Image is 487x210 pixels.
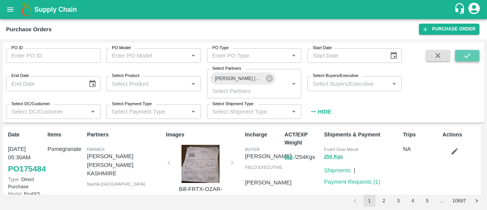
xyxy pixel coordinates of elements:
p: Date [8,131,45,139]
p: Trips [403,131,439,139]
button: 254 Kgs [324,152,343,161]
a: Shipments [324,167,351,173]
input: Enter PO Type [209,51,286,61]
p: FruitXS [8,190,45,197]
div: [PERSON_NAME] [PERSON_NAME], Nashik-9922894131 [210,72,275,85]
p: Shipments & Payment [324,131,400,139]
button: open drawer [2,1,19,18]
span: buyer [245,147,259,152]
input: Select Product [109,79,186,88]
p: Actions [442,131,479,139]
button: Go to page 10697 [450,195,468,207]
div: account of current user [467,2,481,18]
span: Model: [8,191,22,197]
div: … [436,197,448,205]
a: Supply Chain [34,4,454,15]
button: Open [289,51,299,61]
a: Purchase Order [419,24,479,35]
button: Go to page 3 [392,195,404,207]
p: Direct Purchase [8,176,45,190]
button: Open [289,79,299,89]
img: logo [19,2,34,17]
input: Enter PO ID [6,48,100,63]
p: NA [403,145,439,153]
b: Supply Chain [34,6,77,13]
input: Select Shipment Type [209,107,277,117]
p: [DATE] 05:30AM [8,145,45,162]
div: Purchase Orders [6,24,52,34]
div: customer-support [454,3,467,16]
p: ACT/EXP Weight [285,131,321,147]
nav: pagination navigation [348,195,484,207]
strong: Hide [318,109,331,115]
p: [PERSON_NAME] [245,178,291,187]
input: Start Date [307,48,384,63]
button: Choose date [387,48,401,63]
button: Open [389,79,399,89]
button: Go to next page [471,195,483,207]
input: Select Payment Type [109,107,176,117]
a: Payment Requests (1) [324,179,380,185]
button: Go to page 4 [407,195,419,207]
button: Open [188,51,198,61]
input: Select Buyers/Executive [310,79,387,88]
span: Farmer [87,147,105,152]
p: [PERSON_NAME] [PERSON_NAME] KASHMIRE [87,152,163,178]
label: Select Product [112,73,139,79]
label: End Date [11,73,29,79]
button: Open [289,107,299,117]
button: Open [188,79,198,89]
label: Select Shipment Type [212,101,253,107]
button: page 1 [363,195,376,207]
p: Items [48,131,84,139]
button: Open [188,107,198,117]
label: PO Model [112,45,131,51]
p: / 254 Kgs [285,153,321,162]
p: [PERSON_NAME] [245,152,291,160]
label: PO Type [212,45,229,51]
button: Choose date [85,77,100,91]
span: Nashik , [GEOGRAPHIC_DATA] [87,182,145,186]
button: Go to page 2 [378,195,390,207]
span: [PERSON_NAME] [PERSON_NAME], Nashik-9922894131 [210,75,267,83]
label: Select Buyers/Executive [313,73,358,79]
a: PO175484 [8,162,46,176]
span: Type: [8,176,20,182]
div: | [351,163,355,175]
input: Select DC/Customer [8,107,86,117]
input: Select Partners [209,86,277,96]
p: Incharge [245,131,282,139]
input: End Date [6,76,82,91]
button: Open [88,107,98,117]
p: Images [166,131,242,139]
span: FruitX Ozar Mandi [324,147,358,152]
label: Select DC/Customer [11,101,50,107]
label: Select Payment Type [112,101,152,107]
label: PO ID [11,45,23,51]
p: Pomegranate [48,145,84,153]
input: Enter PO Model [109,51,186,61]
label: Start Date [313,45,332,51]
button: 254 [285,153,293,162]
p: Partners [87,131,163,139]
button: Go to page 5 [421,195,433,207]
label: Select Partners [212,66,241,72]
span: field executive [245,165,282,170]
button: Hide [307,105,333,118]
